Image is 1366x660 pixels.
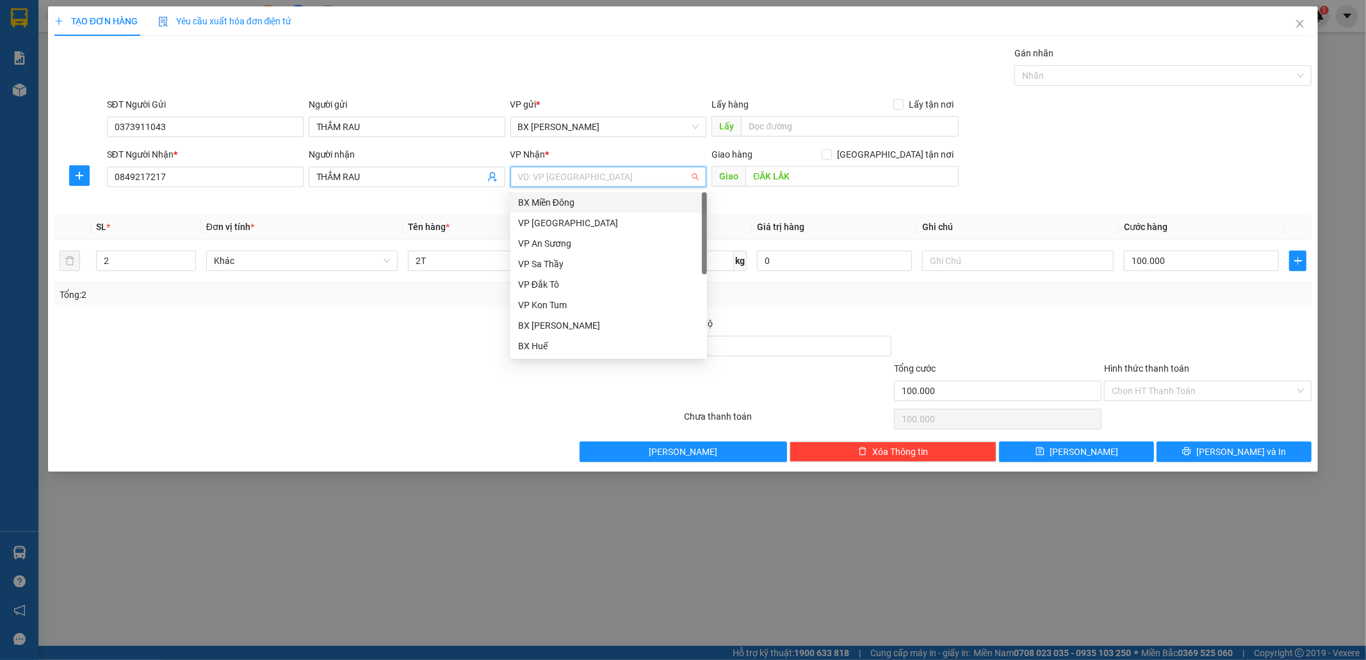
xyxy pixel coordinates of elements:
[510,274,707,295] div: VP Đắk Tô
[60,251,80,271] button: delete
[510,97,707,111] div: VP gửi
[711,166,745,186] span: Giao
[711,99,749,110] span: Lấy hàng
[1036,447,1045,457] span: save
[510,336,707,356] div: BX Huế
[711,116,741,136] span: Lấy
[580,441,787,462] button: [PERSON_NAME]
[1124,222,1167,232] span: Cước hàng
[832,147,959,161] span: [GEOGRAPHIC_DATA] tận nơi
[1157,441,1312,462] button: printer[PERSON_NAME] và In
[518,216,699,230] div: VP [GEOGRAPHIC_DATA]
[999,441,1154,462] button: save[PERSON_NAME]
[711,149,752,160] span: Giao hàng
[757,222,804,232] span: Giá trị hàng
[922,251,1114,271] input: Ghi Chú
[1196,445,1286,459] span: [PERSON_NAME] và In
[518,195,699,210] div: BX Miền Đông
[734,251,747,271] span: kg
[510,233,707,254] div: VP An Sương
[510,213,707,233] div: VP Đà Nẵng
[518,277,699,292] div: VP Đắk Tô
[518,257,699,271] div: VP Sa Thầy
[518,339,699,353] div: BX Huế
[408,222,450,232] span: Tên hàng
[510,254,707,274] div: VP Sa Thầy
[107,147,304,161] div: SĐT Người Nhận
[518,236,699,251] div: VP An Sương
[1295,19,1305,29] span: close
[1104,363,1189,374] label: Hình thức thanh toán
[214,251,390,270] span: Khác
[757,251,912,271] input: 0
[518,117,699,136] span: BX Phạm Văn Đồng
[54,17,63,26] span: plus
[741,116,959,136] input: Dọc đường
[309,147,505,161] div: Người nhận
[1050,445,1118,459] span: [PERSON_NAME]
[518,298,699,312] div: VP Kon Tum
[69,165,90,186] button: plus
[1289,251,1306,271] button: plus
[158,17,168,27] img: icon
[487,172,498,182] span: user-add
[683,409,893,432] div: Chưa thanh toán
[790,441,997,462] button: deleteXóa Thông tin
[510,149,546,160] span: VP Nhận
[107,97,304,111] div: SĐT Người Gửi
[1014,48,1053,58] label: Gán nhãn
[510,192,707,213] div: BX Miền Đông
[858,447,867,457] span: delete
[510,188,707,203] div: Văn phòng không hợp lệ
[917,215,1119,240] th: Ghi chú
[904,97,959,111] span: Lấy tận nơi
[54,16,138,26] span: TẠO ĐƠN HÀNG
[894,363,936,374] span: Tổng cước
[408,251,599,271] input: VD: Bàn, Ghế
[70,170,89,181] span: plus
[872,445,928,459] span: Xóa Thông tin
[96,222,106,232] span: SL
[510,315,707,336] div: BX Phạm Văn Đồng
[745,166,959,186] input: Dọc đường
[649,445,717,459] span: [PERSON_NAME]
[60,288,527,302] div: Tổng: 2
[1282,6,1318,42] button: Close
[1290,256,1306,266] span: plus
[309,97,505,111] div: Người gửi
[206,222,254,232] span: Đơn vị tính
[1182,447,1191,457] span: printer
[518,318,699,333] div: BX [PERSON_NAME]
[510,295,707,315] div: VP Kon Tum
[158,16,292,26] span: Yêu cầu xuất hóa đơn điện tử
